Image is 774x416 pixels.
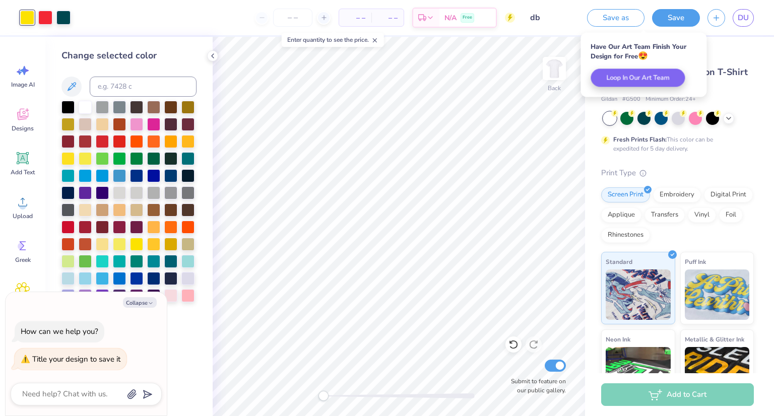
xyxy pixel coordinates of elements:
div: Back [548,84,561,93]
div: Screen Print [601,187,650,202]
input: – – [273,9,312,27]
span: – – [377,13,398,23]
div: Vinyl [688,207,716,223]
button: Loop In Our Art Team [591,68,685,87]
div: Print Type [601,167,754,179]
img: Puff Ink [685,269,750,320]
div: Digital Print [704,187,753,202]
span: Neon Ink [606,334,630,344]
span: Image AI [11,81,35,89]
button: Save as [587,9,644,27]
span: Standard [606,256,632,267]
div: Have Our Art Team Finish Your Design for Free [591,42,696,61]
input: e.g. 7428 c [90,77,197,97]
span: Designs [12,124,34,132]
div: Transfers [644,207,685,223]
span: Greek [15,256,31,264]
img: Back [544,58,564,79]
span: – – [345,13,365,23]
span: Upload [13,212,33,220]
div: Applique [601,207,641,223]
div: Embroidery [653,187,701,202]
span: Free [463,14,472,21]
span: Puff Ink [685,256,706,267]
input: Untitled Design [523,8,572,28]
div: Rhinestones [601,228,650,243]
button: Collapse [123,297,157,308]
img: Standard [606,269,671,320]
button: Save [652,9,700,27]
div: Change selected color [61,49,197,62]
span: 😍 [638,50,648,61]
label: Submit to feature on our public gallery. [505,377,566,395]
img: Neon Ink [606,347,671,397]
div: This color can be expedited for 5 day delivery. [613,135,737,153]
span: N/A [444,13,457,23]
span: DU [738,12,749,24]
div: Title your design to save it [32,354,120,364]
strong: Fresh Prints Flash: [613,135,667,144]
span: Add Text [11,168,35,176]
a: DU [733,9,754,27]
div: Foil [719,207,743,223]
div: Enter quantity to see the price. [282,33,384,47]
div: How can we help you? [21,326,98,336]
div: Accessibility label [318,391,329,401]
img: Metallic & Glitter Ink [685,347,750,397]
span: Metallic & Glitter Ink [685,334,744,344]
